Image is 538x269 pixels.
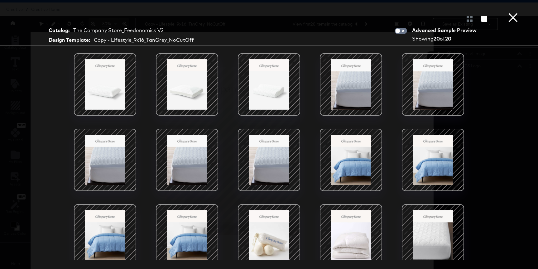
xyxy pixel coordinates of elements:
[73,27,164,34] div: The Company Store_Feedonomics V2
[412,35,479,42] div: Showing of
[49,27,70,34] strong: Catalog:
[94,36,194,44] div: Copy - Lifestyle_9x16_TanGrey_NoCutOff
[412,27,479,34] div: Advanced Sample Preview
[49,36,90,44] strong: Design Template:
[445,36,451,42] strong: 20
[434,36,440,42] strong: 20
